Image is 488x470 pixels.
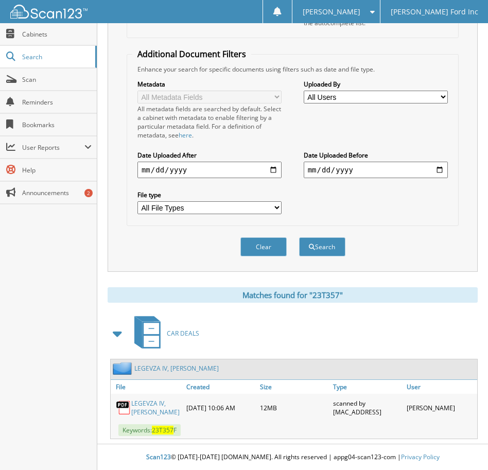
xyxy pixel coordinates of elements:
[22,30,92,39] span: Cabinets
[22,98,92,107] span: Reminders
[184,396,257,419] div: [DATE] 10:06 AM
[257,396,330,419] div: 12MB
[22,75,92,84] span: Scan
[116,400,131,415] img: PDF.png
[118,424,181,436] span: Keywords: F
[132,48,251,60] legend: Additional Document Filters
[391,9,478,15] span: [PERSON_NAME] Ford Inc
[134,364,219,373] a: LEGEVZA IV, [PERSON_NAME]
[299,237,345,256] button: Search
[304,80,448,89] label: Uploaded By
[152,426,173,434] span: 23T357
[108,287,478,303] div: Matches found for "23T357"
[401,452,440,461] a: Privacy Policy
[137,105,282,140] div: All metadata fields are searched by default. Select a cabinet with metadata to enable filtering b...
[404,380,477,394] a: User
[97,445,488,470] div: © [DATE]-[DATE] [DOMAIN_NAME]. All rights reserved | appg04-scan123-com |
[22,143,84,152] span: User Reports
[304,151,448,160] label: Date Uploaded Before
[437,421,488,470] iframe: Chat Widget
[167,329,199,338] span: CAR DEALS
[179,131,192,140] a: here
[304,162,448,178] input: end
[10,5,88,19] img: scan123-logo-white.svg
[330,396,404,419] div: scanned by [MAC_ADDRESS]
[303,9,360,15] span: [PERSON_NAME]
[184,380,257,394] a: Created
[146,452,171,461] span: Scan123
[137,151,282,160] label: Date Uploaded After
[137,162,282,178] input: start
[137,80,282,89] label: Metadata
[111,380,184,394] a: File
[22,53,90,61] span: Search
[330,380,404,394] a: Type
[137,190,282,199] label: File type
[22,166,92,175] span: Help
[84,189,93,197] div: 2
[257,380,330,394] a: Size
[22,120,92,129] span: Bookmarks
[240,237,287,256] button: Clear
[128,313,199,354] a: CAR DEALS
[22,188,92,197] span: Announcements
[404,396,477,419] div: [PERSON_NAME]
[132,65,453,74] div: Enhance your search for specific documents using filters such as date and file type.
[113,362,134,375] img: folder2.png
[131,399,181,416] a: LEGEVZA IV, [PERSON_NAME]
